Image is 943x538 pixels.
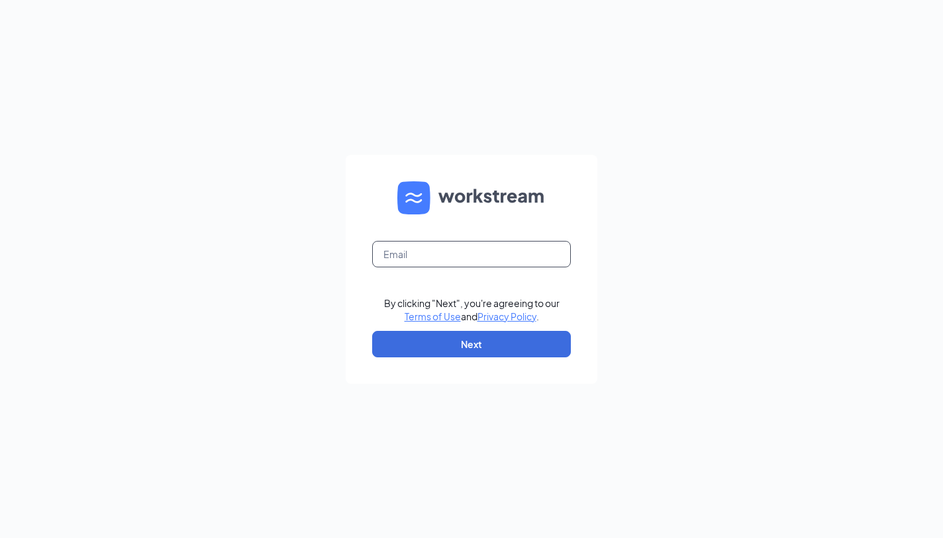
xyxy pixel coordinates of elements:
[405,310,461,322] a: Terms of Use
[372,331,571,357] button: Next
[477,310,536,322] a: Privacy Policy
[397,181,546,214] img: WS logo and Workstream text
[384,296,560,323] div: By clicking "Next", you're agreeing to our and .
[372,241,571,267] input: Email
